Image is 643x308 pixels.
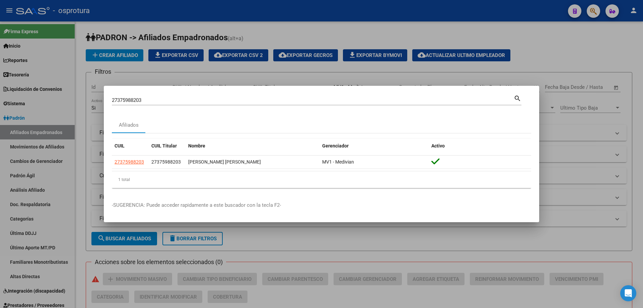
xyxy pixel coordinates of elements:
[514,94,521,102] mat-icon: search
[429,139,531,153] datatable-header-cell: Activo
[322,143,349,148] span: Gerenciador
[151,159,181,165] span: 27375988203
[115,143,125,148] span: CUIL
[319,139,429,153] datatable-header-cell: Gerenciador
[151,143,177,148] span: CUIL Titular
[322,159,354,165] span: MV1 - Medivian
[112,171,531,188] div: 1 total
[188,158,317,166] div: [PERSON_NAME] [PERSON_NAME]
[620,285,636,301] div: Open Intercom Messenger
[115,159,144,165] span: 27375988203
[186,139,319,153] datatable-header-cell: Nombre
[119,121,139,129] div: Afiliados
[188,143,205,148] span: Nombre
[149,139,186,153] datatable-header-cell: CUIL Titular
[112,139,149,153] datatable-header-cell: CUIL
[112,201,531,209] p: -SUGERENCIA: Puede acceder rapidamente a este buscador con la tecla F2-
[431,143,445,148] span: Activo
